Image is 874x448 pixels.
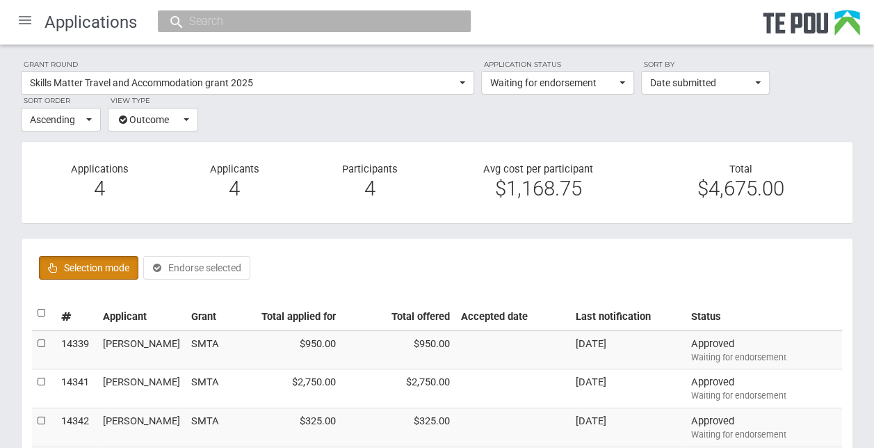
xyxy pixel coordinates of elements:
input: Search [185,14,430,29]
th: Total offered [341,301,455,330]
td: [PERSON_NAME] [97,408,186,447]
label: Selection mode [39,256,138,280]
div: Participants [302,163,437,202]
td: 14341 [56,369,97,408]
td: $950.00 [227,330,341,369]
td: [DATE] [569,369,685,408]
th: Accepted date [455,301,569,330]
td: SMTA [186,369,227,408]
td: Approved [686,408,842,447]
span: Ascending [30,113,83,127]
button: Waiting for endorsement [481,71,634,95]
td: Approved [686,369,842,408]
div: Avg cost per participant [437,163,639,202]
td: [PERSON_NAME] [97,369,186,408]
div: 4 [177,182,291,195]
label: Application status [481,58,634,71]
th: Grant [186,301,227,330]
div: Waiting for endorsement [691,351,836,364]
td: $2,750.00 [341,369,455,408]
div: Applicants [167,163,302,202]
td: $325.00 [227,408,341,447]
span: Waiting for endorsement [490,76,616,90]
label: Sort order [21,95,101,107]
button: Outcome [108,108,198,131]
span: Outcome [117,113,180,127]
th: Last notification [569,301,685,330]
button: Endorse selected [143,256,250,280]
div: Waiting for endorsement [691,429,836,441]
span: Skills Matter Travel and Accommodation grant 2025 [30,76,456,90]
div: 4 [42,182,156,195]
td: $2,750.00 [227,369,341,408]
label: Grant round [21,58,474,71]
div: $1,168.75 [447,182,629,195]
th: Total applied for [227,301,341,330]
div: $4,675.00 [650,182,832,195]
div: Waiting for endorsement [691,390,836,402]
td: $950.00 [341,330,455,369]
td: SMTA [186,330,227,369]
td: [DATE] [569,408,685,447]
td: [PERSON_NAME] [97,330,186,369]
td: Approved [686,330,842,369]
td: $325.00 [341,408,455,447]
td: 14342 [56,408,97,447]
button: Skills Matter Travel and Accommodation grant 2025 [21,71,474,95]
th: Status [686,301,842,330]
td: SMTA [186,408,227,447]
label: View type [108,95,198,107]
td: 14339 [56,330,97,369]
th: Applicant [97,301,186,330]
span: Date submitted [650,76,752,90]
button: Ascending [21,108,101,131]
label: Sort by [641,58,770,71]
button: Date submitted [641,71,770,95]
div: Applications [32,163,167,202]
td: [DATE] [569,330,685,369]
div: Total [640,163,842,195]
div: 4 [312,182,426,195]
